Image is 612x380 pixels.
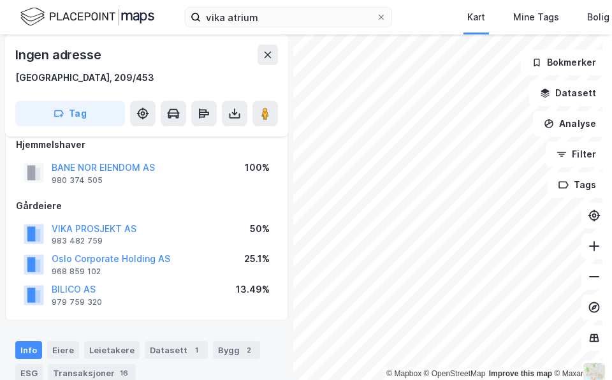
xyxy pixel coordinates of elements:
[513,10,559,25] div: Mine Tags
[242,344,255,356] div: 2
[467,10,485,25] div: Kart
[52,267,101,277] div: 968 859 102
[145,341,208,359] div: Datasett
[15,341,42,359] div: Info
[250,221,270,237] div: 50%
[47,341,79,359] div: Eiere
[52,175,103,186] div: 980 374 505
[16,137,277,152] div: Hjemmelshaver
[117,367,131,379] div: 16
[587,10,609,25] div: Bolig
[533,111,607,136] button: Analyse
[424,369,486,378] a: OpenStreetMap
[548,319,612,380] div: Kontrollprogram for chat
[386,369,421,378] a: Mapbox
[190,344,203,356] div: 1
[529,80,607,106] button: Datasett
[16,198,277,214] div: Gårdeiere
[15,70,154,85] div: [GEOGRAPHIC_DATA], 209/453
[244,251,270,267] div: 25.1%
[15,101,125,126] button: Tag
[546,142,607,167] button: Filter
[548,319,612,380] iframe: Chat Widget
[489,369,552,378] a: Improve this map
[52,297,102,307] div: 979 759 320
[245,160,270,175] div: 100%
[15,45,103,65] div: Ingen adresse
[548,172,607,198] button: Tags
[521,50,607,75] button: Bokmerker
[236,282,270,297] div: 13.49%
[201,8,376,27] input: Søk på adresse, matrikkel, gårdeiere, leietakere eller personer
[213,341,260,359] div: Bygg
[52,236,103,246] div: 983 482 759
[84,341,140,359] div: Leietakere
[20,6,154,28] img: logo.f888ab2527a4732fd821a326f86c7f29.svg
